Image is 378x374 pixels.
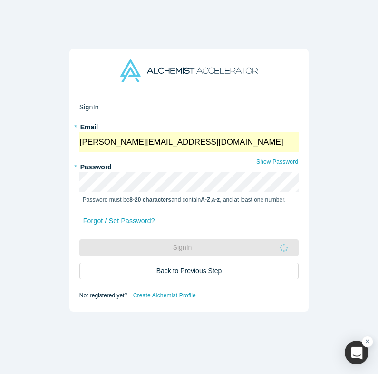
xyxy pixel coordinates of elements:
strong: 8-20 characters [129,197,171,203]
a: Create Alchemist Profile [133,289,196,302]
label: Email [79,119,299,132]
span: Not registered yet? [79,292,127,299]
img: Alchemist Accelerator Logo [120,59,257,82]
button: Back to Previous Step [79,263,299,279]
button: Show Password [256,156,299,168]
h2: Sign In [79,102,299,112]
strong: a-z [212,197,220,203]
a: Forgot / Set Password? [83,213,155,229]
p: Password must be and contain , , and at least one number. [83,196,296,204]
strong: A-Z [201,197,210,203]
label: Password [79,159,299,172]
button: SignIn [79,239,299,256]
